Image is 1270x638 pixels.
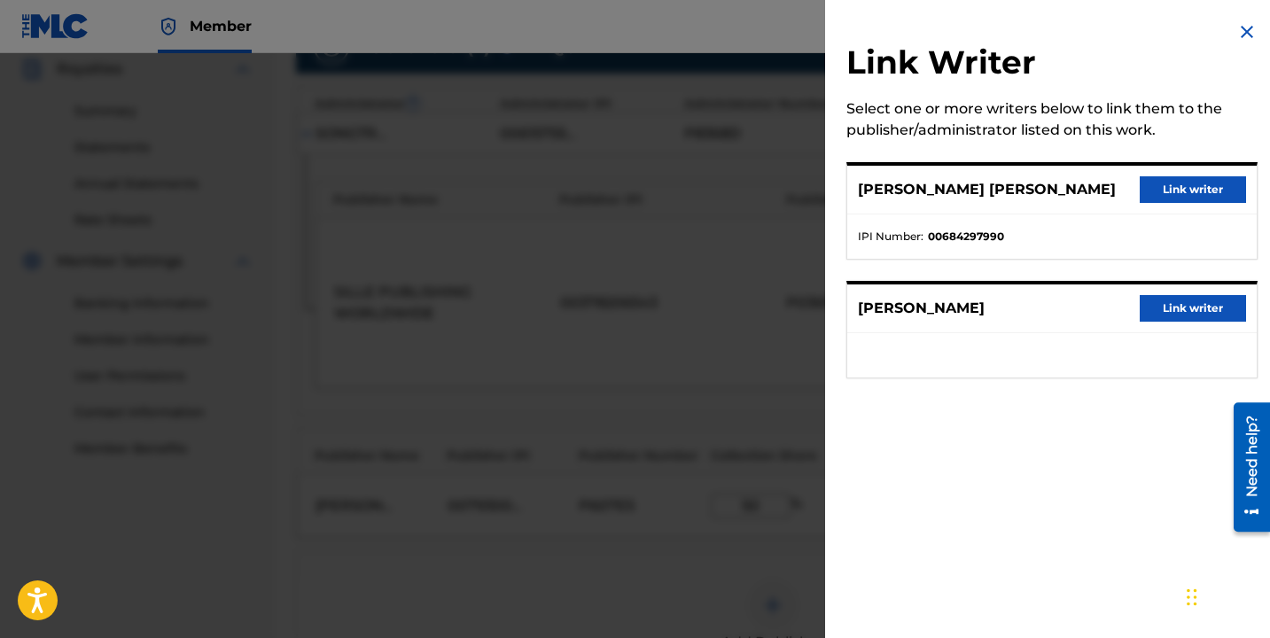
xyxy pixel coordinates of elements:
[858,298,985,319] p: [PERSON_NAME]
[928,229,1004,245] strong: 00684297990
[190,16,252,36] span: Member
[21,13,90,39] img: MLC Logo
[1187,571,1197,624] div: Drag
[858,229,923,245] span: IPI Number :
[846,43,1258,88] h2: Link Writer
[858,179,1116,200] p: [PERSON_NAME] [PERSON_NAME]
[1220,396,1270,539] iframe: Resource Center
[846,98,1258,141] div: Select one or more writers below to link them to the publisher/administrator listed on this work.
[158,16,179,37] img: Top Rightsholder
[1140,295,1246,322] button: Link writer
[1181,553,1270,638] iframe: Chat Widget
[1140,176,1246,203] button: Link writer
